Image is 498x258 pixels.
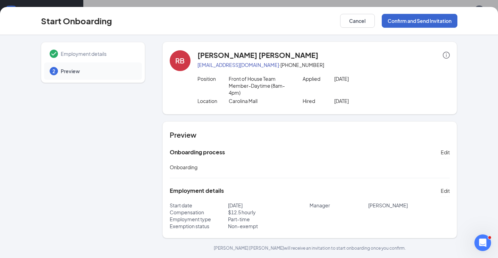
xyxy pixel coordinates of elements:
[334,75,397,82] p: [DATE]
[310,202,368,209] p: Manager
[61,50,135,57] span: Employment details
[441,149,450,156] span: Edit
[170,148,225,156] h5: Onboarding process
[229,97,292,104] p: Carolina Mall
[170,187,224,195] h5: Employment details
[443,52,450,59] span: info-circle
[52,68,55,75] span: 2
[340,14,375,28] button: Cancel
[170,216,228,223] p: Employment type
[382,14,457,28] button: Confirm and Send Invitation
[441,147,450,158] button: Edit
[303,97,334,104] p: Hired
[175,56,185,66] div: RB
[41,15,112,27] h3: Start Onboarding
[170,130,450,140] h4: Preview
[228,209,310,216] p: $ 12.5 hourly
[170,223,228,230] p: Exemption status
[170,209,228,216] p: Compensation
[441,185,450,196] button: Edit
[197,62,279,68] a: [EMAIL_ADDRESS][DOMAIN_NAME]
[303,75,334,82] p: Applied
[61,68,135,75] span: Preview
[334,97,397,104] p: [DATE]
[229,75,292,96] p: Front of House Team Member-Daytime (8am-4pm)
[228,216,310,223] p: Part-time
[474,234,491,251] iframe: Intercom live chat
[50,50,58,58] svg: Checkmark
[197,97,229,104] p: Location
[170,164,197,170] span: Onboarding
[228,202,310,209] p: [DATE]
[162,245,457,251] p: [PERSON_NAME] [PERSON_NAME] will receive an invitation to start onboarding once you confirm.
[228,223,310,230] p: Non-exempt
[197,61,450,68] p: · [PHONE_NUMBER]
[197,75,229,82] p: Position
[170,202,228,209] p: Start date
[197,50,318,60] h4: [PERSON_NAME] [PERSON_NAME]
[368,202,450,209] p: [PERSON_NAME]
[441,187,450,194] span: Edit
